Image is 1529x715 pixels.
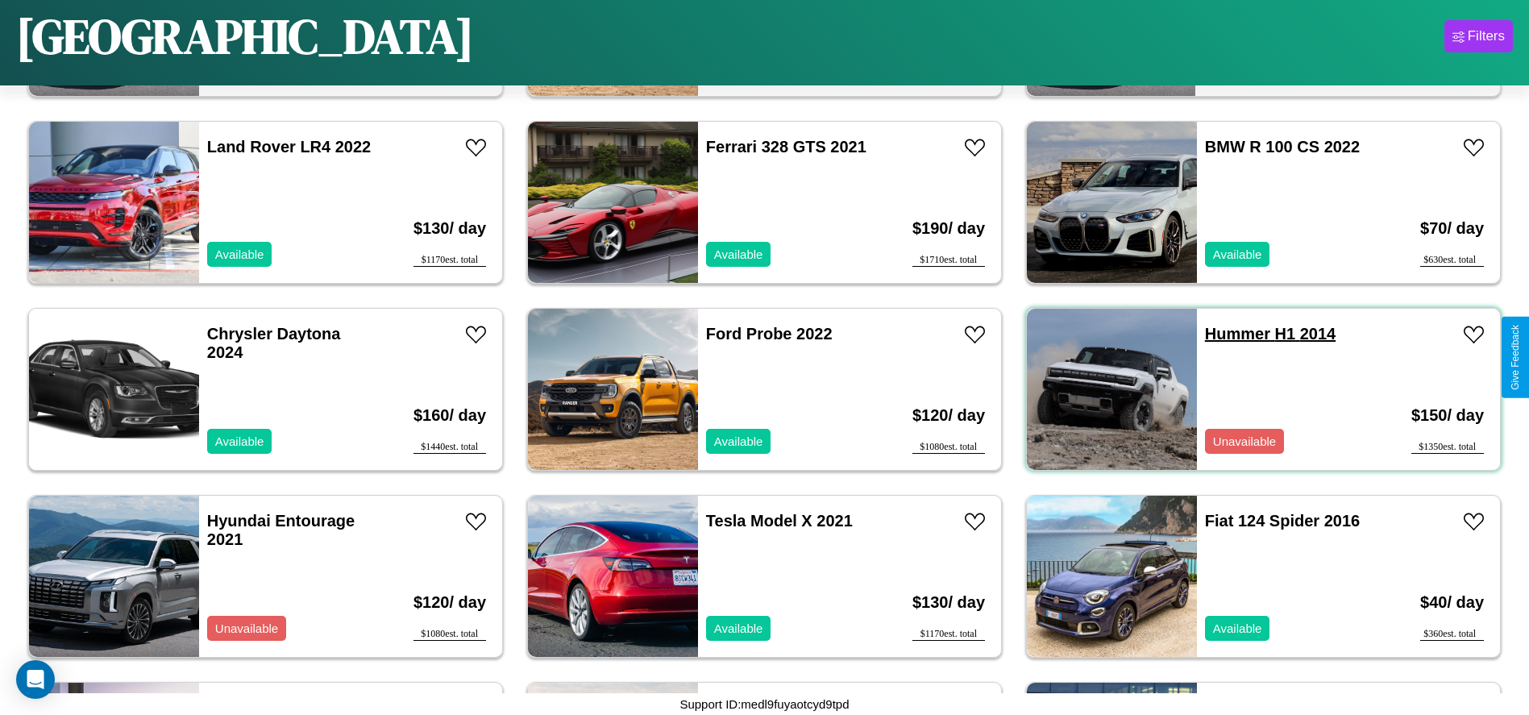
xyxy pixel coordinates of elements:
button: Filters [1444,20,1513,52]
div: Open Intercom Messenger [16,660,55,699]
h3: $ 40 / day [1420,577,1484,628]
p: Support ID: medl9fuyaotcyd9tpd [679,693,849,715]
div: $ 1170 est. total [912,628,985,641]
h3: $ 130 / day [912,577,985,628]
a: Ford Probe 2022 [706,325,833,343]
h1: [GEOGRAPHIC_DATA] [16,3,474,69]
a: Ferrari 328 GTS 2021 [706,138,866,156]
a: Hyundai Entourage 2021 [207,512,355,548]
div: Give Feedback [1510,325,1521,390]
div: $ 1080 est. total [413,628,486,641]
h3: $ 190 / day [912,203,985,254]
h3: $ 160 / day [413,390,486,441]
p: Available [1213,243,1262,265]
div: $ 1350 est. total [1411,441,1484,454]
div: $ 630 est. total [1420,254,1484,267]
div: $ 1710 est. total [912,254,985,267]
div: Filters [1468,28,1505,44]
h3: $ 120 / day [912,390,985,441]
p: Unavailable [215,617,278,639]
p: Available [714,430,763,452]
div: $ 360 est. total [1420,628,1484,641]
p: Available [714,617,763,639]
h3: $ 120 / day [413,577,486,628]
h3: $ 70 / day [1420,203,1484,254]
div: $ 1440 est. total [413,441,486,454]
a: Hummer H1 2014 [1205,325,1336,343]
div: $ 1170 est. total [413,254,486,267]
a: BMW R 100 CS 2022 [1205,138,1360,156]
a: Fiat 124 Spider 2016 [1205,512,1360,530]
p: Available [215,430,264,452]
a: Tesla Model X 2021 [706,512,853,530]
div: $ 1080 est. total [912,441,985,454]
a: Chrysler Daytona 2024 [207,325,341,361]
p: Available [1213,617,1262,639]
p: Available [215,243,264,265]
h3: $ 150 / day [1411,390,1484,441]
p: Available [714,243,763,265]
h3: $ 130 / day [413,203,486,254]
a: Land Rover LR4 2022 [207,138,371,156]
p: Unavailable [1213,430,1276,452]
